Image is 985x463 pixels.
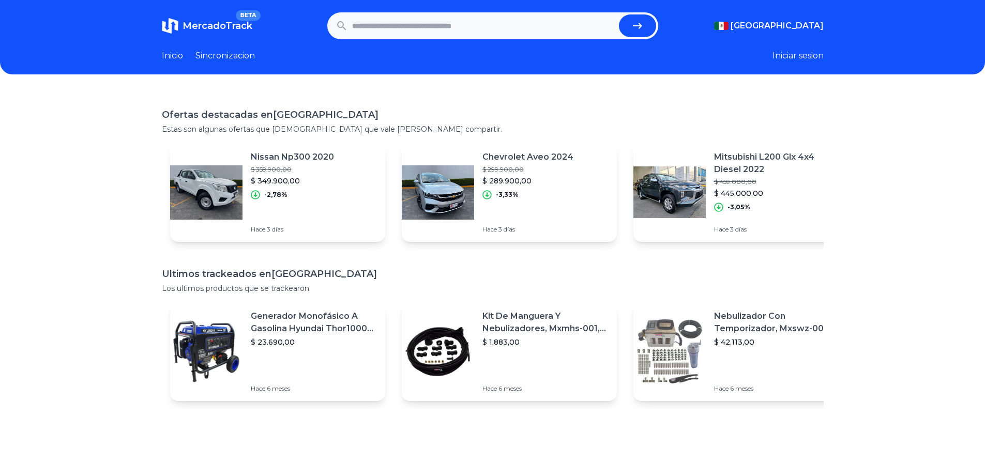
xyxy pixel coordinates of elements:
p: Nissan Np300 2020 [251,151,334,163]
p: $ 23.690,00 [251,337,377,347]
p: Mitsubishi L200 Glx 4x4 Diesel 2022 [714,151,840,176]
p: Generador Monofásico A Gasolina Hyundai Thor10000 P 11.5 Kw [251,310,377,335]
img: MercadoTrack [162,18,178,34]
p: -3,05% [728,203,750,211]
a: Featured imageNebulizador Con Temporizador, Mxswz-009, 50m, 40 Boquillas$ 42.113,00Hace 6 meses [633,302,848,401]
p: Hace 3 días [714,225,840,234]
img: Featured image [633,156,706,228]
img: Featured image [633,315,706,388]
p: $ 42.113,00 [714,337,840,347]
p: -3,33% [496,191,519,199]
a: Featured imageMitsubishi L200 Glx 4x4 Diesel 2022$ 459.000,00$ 445.000,00-3,05%Hace 3 días [633,143,848,242]
p: $ 359.900,00 [251,165,334,174]
p: -2,78% [264,191,287,199]
p: Hace 6 meses [714,384,840,393]
p: Hace 6 meses [482,384,609,393]
h1: Ofertas destacadas en [GEOGRAPHIC_DATA] [162,107,824,122]
h1: Ultimos trackeados en [GEOGRAPHIC_DATA] [162,267,824,281]
a: Sincronizacion [195,50,255,62]
a: MercadoTrackBETA [162,18,252,34]
p: $ 349.900,00 [251,176,334,186]
img: Featured image [170,156,243,228]
img: Featured image [402,315,474,388]
button: Iniciar sesion [772,50,824,62]
p: Hace 6 meses [251,384,377,393]
a: Featured imageGenerador Monofásico A Gasolina Hyundai Thor10000 P 11.5 Kw$ 23.690,00Hace 6 meses [170,302,385,401]
p: Kit De Manguera Y Nebulizadores, Mxmhs-001, 6m, 6 Tees, 8 Bo [482,310,609,335]
p: $ 289.900,00 [482,176,573,186]
a: Inicio [162,50,183,62]
span: BETA [236,10,260,21]
a: Featured imageNissan Np300 2020$ 359.900,00$ 349.900,00-2,78%Hace 3 días [170,143,385,242]
p: Hace 3 días [482,225,573,234]
a: Featured imageKit De Manguera Y Nebulizadores, Mxmhs-001, 6m, 6 Tees, 8 Bo$ 1.883,00Hace 6 meses [402,302,617,401]
p: Los ultimos productos que se trackearon. [162,283,824,294]
p: $ 1.883,00 [482,337,609,347]
p: Nebulizador Con Temporizador, Mxswz-009, 50m, 40 Boquillas [714,310,840,335]
img: Featured image [402,156,474,228]
p: Estas son algunas ofertas que [DEMOGRAPHIC_DATA] que vale [PERSON_NAME] compartir. [162,124,824,134]
p: $ 445.000,00 [714,188,840,198]
span: MercadoTrack [183,20,252,32]
p: Hace 3 días [251,225,334,234]
p: $ 459.000,00 [714,178,840,186]
button: [GEOGRAPHIC_DATA] [714,20,824,32]
p: $ 299.900,00 [482,165,573,174]
p: Chevrolet Aveo 2024 [482,151,573,163]
a: Featured imageChevrolet Aveo 2024$ 299.900,00$ 289.900,00-3,33%Hace 3 días [402,143,617,242]
img: Mexico [714,22,729,30]
img: Featured image [170,315,243,388]
span: [GEOGRAPHIC_DATA] [731,20,824,32]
